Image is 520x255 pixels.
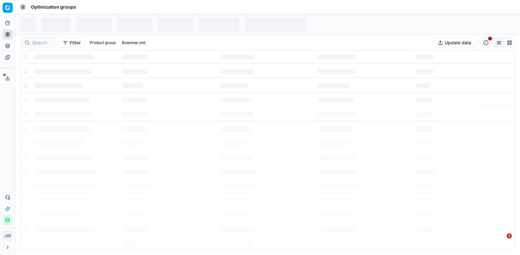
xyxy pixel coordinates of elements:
button: Product group [87,39,118,47]
button: Update data [434,38,475,48]
button: JW [3,231,13,241]
iframe: Intercom live chat [494,233,509,249]
button: Filter [59,38,85,48]
input: Search [32,40,52,46]
nav: breadcrumb [31,4,76,10]
span: JW [3,231,12,241]
button: Business unit [119,39,148,47]
span: 1 [507,233,512,238]
span: Optimization groups [31,4,76,10]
